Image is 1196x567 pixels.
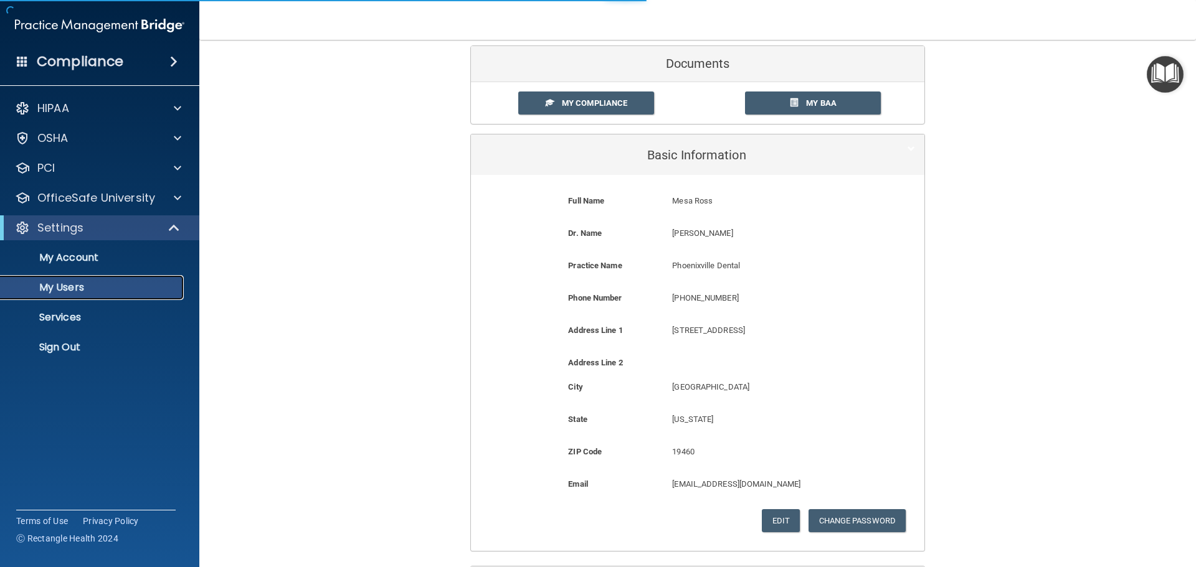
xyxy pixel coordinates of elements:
a: OSHA [15,131,181,146]
p: [STREET_ADDRESS] [672,323,861,338]
button: Open Resource Center [1147,56,1184,93]
iframe: Drift Widget Chat Controller [980,479,1181,528]
p: [PHONE_NUMBER] [672,291,861,306]
p: Settings [37,220,83,235]
p: Services [8,311,178,324]
span: My BAA [806,98,837,108]
p: Mesa Ross [672,194,861,209]
p: [GEOGRAPHIC_DATA] [672,380,861,395]
a: Settings [15,220,181,235]
button: Change Password [809,509,906,532]
b: Address Line 2 [568,358,622,367]
p: Sign Out [8,341,178,354]
b: Address Line 1 [568,326,622,335]
span: Ⓒ Rectangle Health 2024 [16,532,118,545]
p: OSHA [37,131,69,146]
b: ZIP Code [568,447,602,456]
p: 19460 [672,444,861,459]
p: PCI [37,161,55,176]
a: OfficeSafe University [15,190,181,205]
p: Phoenixville Dental [672,258,861,273]
div: Documents [471,46,924,82]
b: Dr. Name [568,228,602,238]
p: [EMAIL_ADDRESS][DOMAIN_NAME] [672,477,861,492]
b: Practice Name [568,261,622,270]
h5: Basic Information [480,148,877,162]
p: [US_STATE] [672,412,861,427]
p: My Users [8,281,178,294]
a: Terms of Use [16,515,68,527]
h4: Compliance [37,53,123,70]
a: Privacy Policy [83,515,139,527]
p: [PERSON_NAME] [672,226,861,241]
p: HIPAA [37,101,69,116]
b: Phone Number [568,293,622,302]
img: PMB logo [15,13,184,38]
button: Edit [762,509,800,532]
a: PCI [15,161,181,176]
b: Full Name [568,196,604,205]
span: My Compliance [562,98,627,108]
p: My Account [8,251,178,264]
b: Email [568,479,588,489]
p: OfficeSafe University [37,190,155,205]
b: State [568,415,587,424]
a: HIPAA [15,101,181,116]
b: City [568,382,582,391]
a: Basic Information [480,141,915,169]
